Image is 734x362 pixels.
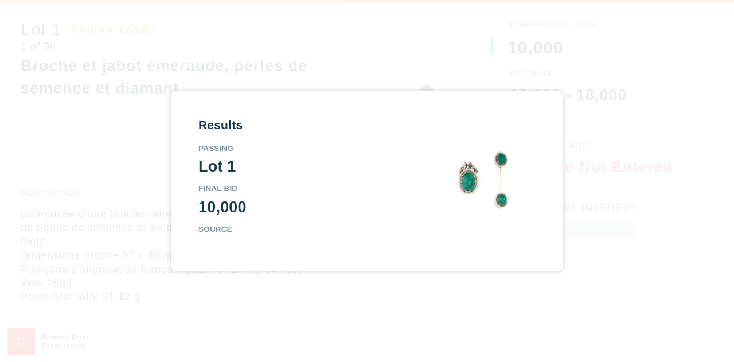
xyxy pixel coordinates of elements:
[198,145,405,153] div: Passing
[198,200,405,215] div: 10,000
[198,225,405,233] div: Source
[198,159,405,174] div: Lot 1
[198,185,405,193] div: Final Bid
[198,119,405,131] div: Results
